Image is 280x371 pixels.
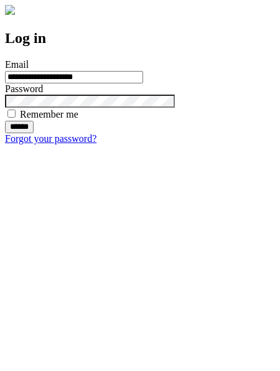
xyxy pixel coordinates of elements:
label: Password [5,83,43,94]
label: Email [5,59,29,70]
h2: Log in [5,30,275,47]
a: Forgot your password? [5,133,96,144]
label: Remember me [20,109,78,120]
img: logo-4e3dc11c47720685a147b03b5a06dd966a58ff35d612b21f08c02c0306f2b779.png [5,5,15,15]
